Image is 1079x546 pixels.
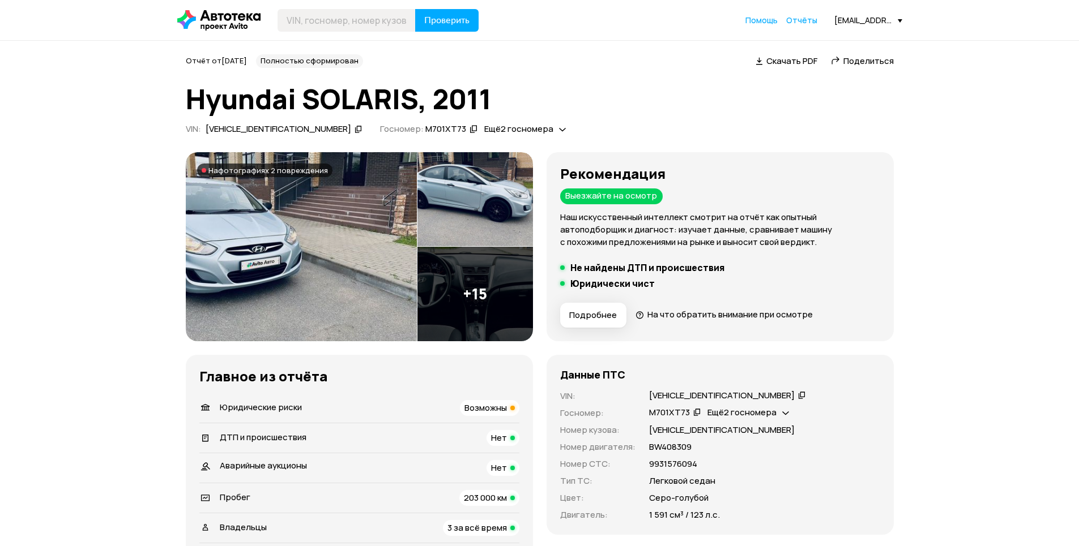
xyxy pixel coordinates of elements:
[570,262,724,273] h5: Не найдены ДТП и происшествия
[560,441,636,453] p: Номер двигателя :
[206,123,351,135] div: [VEHICLE_IDENTIFICATION_NUMBER]
[220,431,306,443] span: ДТП и происшествия
[199,368,519,384] h3: Главное из отчёта
[649,475,715,487] p: Легковой седан
[745,15,778,25] span: Помощь
[649,441,692,453] p: ВW408309
[491,462,507,474] span: Нет
[484,123,553,135] span: Ещё 2 госномера
[464,492,507,504] span: 203 000 км
[186,55,247,66] span: Отчёт от [DATE]
[464,402,507,414] span: Возможны
[220,521,267,533] span: Владельцы
[570,278,655,289] h5: Юридически чист
[220,459,307,471] span: Аварийные аукционы
[415,9,479,32] button: Проверить
[380,123,424,135] span: Госномер:
[208,166,328,175] span: На фотографиях 2 повреждения
[756,55,817,67] a: Скачать PDF
[278,9,416,32] input: VIN, госномер, номер кузова
[560,166,880,182] h3: Рекомендация
[569,309,617,321] span: Подробнее
[707,406,777,418] span: Ещё 2 госномера
[786,15,817,25] span: Отчёты
[649,458,697,470] p: 9931576094
[649,407,690,419] div: М701ХТ73
[560,458,636,470] p: Номер СТС :
[766,55,817,67] span: Скачать PDF
[786,15,817,26] a: Отчёты
[560,368,625,381] h4: Данные ПТС
[560,188,663,204] div: Выезжайте на осмотр
[831,55,894,67] a: Поделиться
[425,123,466,135] div: М701ХТ73
[491,432,507,444] span: Нет
[843,55,894,67] span: Поделиться
[649,509,720,521] p: 1 591 см³ / 123 л.с.
[745,15,778,26] a: Помощь
[560,390,636,402] p: VIN :
[186,84,894,114] h1: Hyundai SOLARIS, 2011
[560,407,636,419] p: Госномер :
[647,308,813,320] span: На что обратить внимание при осмотре
[560,303,626,328] button: Подробнее
[560,211,880,248] p: Наш искусственный интеллект смотрит на отчёт как опытный автоподборщик и диагност: изучает данные...
[424,16,470,25] span: Проверить
[447,522,507,534] span: 3 за всё время
[649,492,709,504] p: Серо-голубой
[560,509,636,521] p: Двигатель :
[220,491,250,503] span: Пробег
[649,424,795,436] p: [VEHICLE_IDENTIFICATION_NUMBER]
[834,15,902,25] div: [EMAIL_ADDRESS][DOMAIN_NAME]
[186,123,201,135] span: VIN :
[649,390,795,402] div: [VEHICLE_IDENTIFICATION_NUMBER]
[560,475,636,487] p: Тип ТС :
[256,54,363,68] div: Полностью сформирован
[560,424,636,436] p: Номер кузова :
[220,401,302,413] span: Юридические риски
[636,308,813,320] a: На что обратить внимание при осмотре
[560,492,636,504] p: Цвет :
